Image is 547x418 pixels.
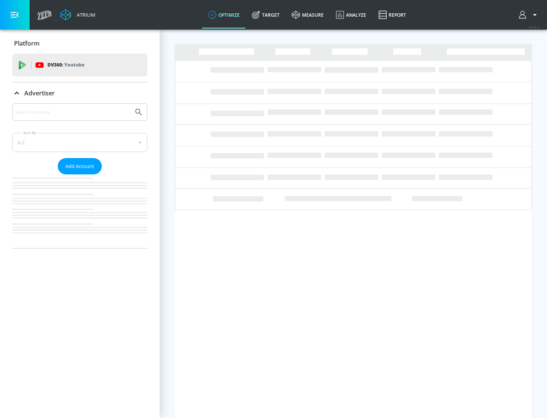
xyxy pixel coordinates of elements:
nav: list of Advertiser [12,174,147,248]
div: Advertiser [12,82,147,104]
a: optimize [202,1,246,28]
span: Add Account [65,162,94,171]
a: measure [286,1,330,28]
a: Target [246,1,286,28]
p: Platform [14,39,40,47]
p: Youtube [64,61,84,69]
a: Atrium [60,9,95,21]
div: Advertiser [12,103,147,248]
a: Analyze [330,1,372,28]
p: Advertiser [24,89,55,97]
p: DV360: [47,61,84,69]
div: Platform [12,33,147,54]
div: Atrium [74,11,95,18]
div: A-Z [12,133,147,152]
a: Report [372,1,412,28]
button: Add Account [58,158,102,174]
div: DV360: Youtube [12,54,147,76]
label: Sort By [22,130,38,135]
span: v 4.25.4 [529,25,539,29]
input: Search by name [15,107,130,117]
